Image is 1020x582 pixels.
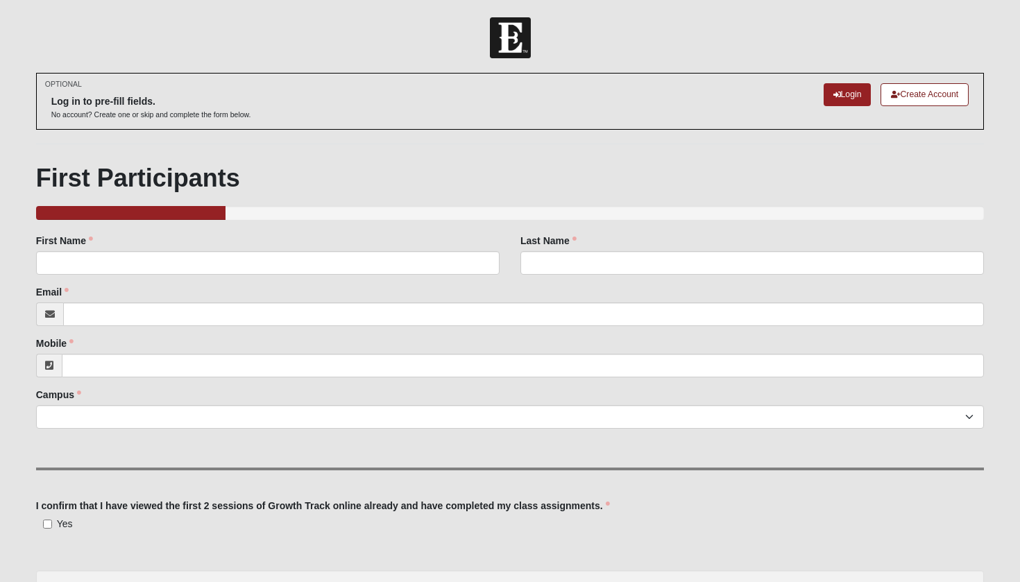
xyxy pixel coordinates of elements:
[36,499,610,513] label: I confirm that I have viewed the first 2 sessions of Growth Track online already and have complet...
[36,285,69,299] label: Email
[57,518,73,529] span: Yes
[36,234,93,248] label: First Name
[43,520,52,529] input: Yes
[36,163,985,193] h1: First Participants
[490,17,531,58] img: Church of Eleven22 Logo
[36,336,74,350] label: Mobile
[520,234,577,248] label: Last Name
[45,79,82,89] small: OPTIONAL
[824,83,872,106] a: Login
[36,388,81,402] label: Campus
[51,96,251,108] h6: Log in to pre-fill fields.
[51,110,251,120] p: No account? Create one or skip and complete the form below.
[881,83,969,106] a: Create Account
